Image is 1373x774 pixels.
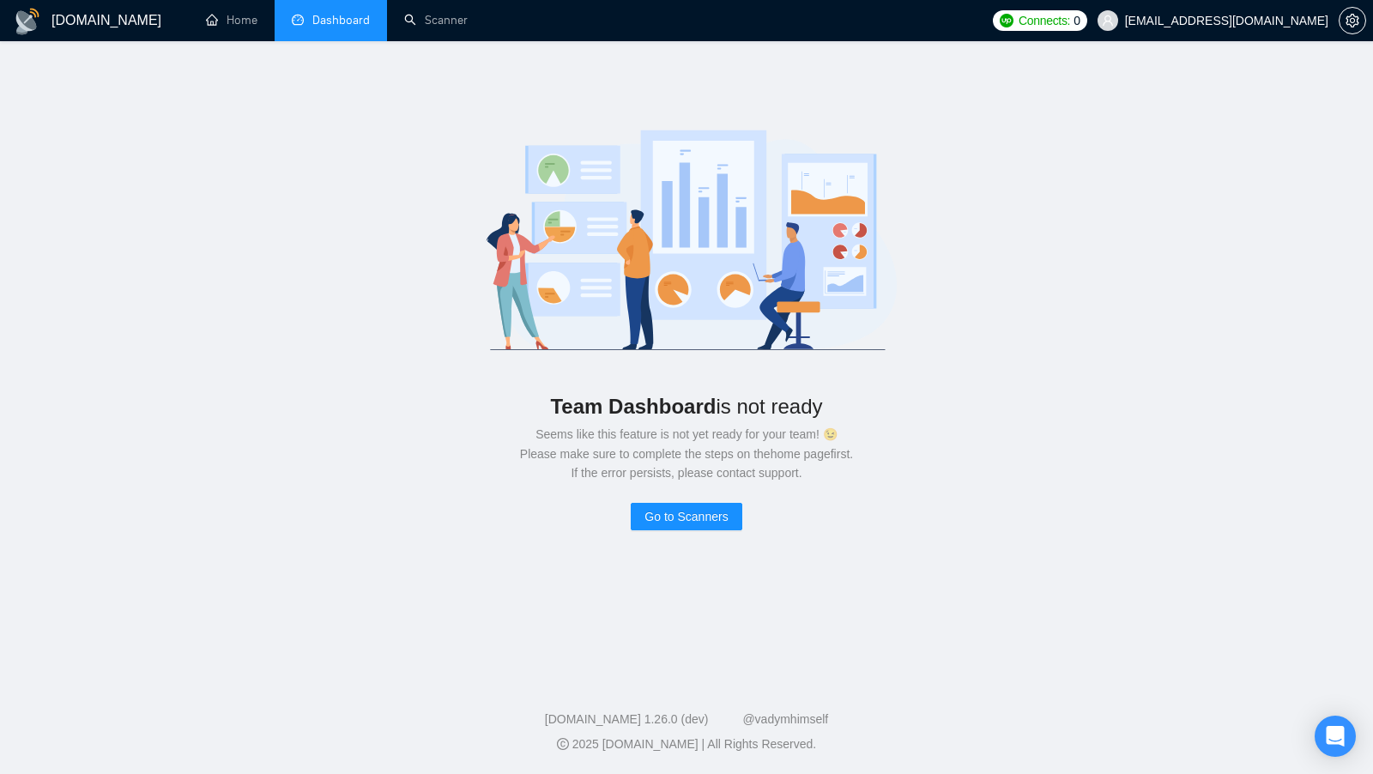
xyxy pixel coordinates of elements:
span: setting [1340,14,1365,27]
b: Team Dashboard [550,395,716,418]
a: @vadymhimself [742,712,828,726]
button: Go to Scanners [631,503,741,530]
button: setting [1339,7,1366,34]
a: searchScanner [404,13,468,27]
div: Seems like this feature is not yet ready for your team! 😉 Please make sure to complete the steps ... [55,425,1318,482]
a: [DOMAIN_NAME] 1.26.0 (dev) [545,712,709,726]
div: is not ready [55,388,1318,425]
a: homeHome [206,13,257,27]
div: Open Intercom Messenger [1315,716,1356,757]
a: home page [771,447,831,461]
a: setting [1339,14,1366,27]
img: upwork-logo.png [1000,14,1013,27]
span: Connects: [1019,11,1070,30]
div: 2025 [DOMAIN_NAME] | All Rights Reserved. [14,735,1359,753]
span: copyright [557,738,569,750]
img: logo [14,8,41,35]
span: dashboard [292,14,304,26]
img: logo [442,110,931,367]
span: Dashboard [312,13,370,27]
span: 0 [1074,11,1080,30]
span: Go to Scanners [644,507,728,526]
span: user [1102,15,1114,27]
